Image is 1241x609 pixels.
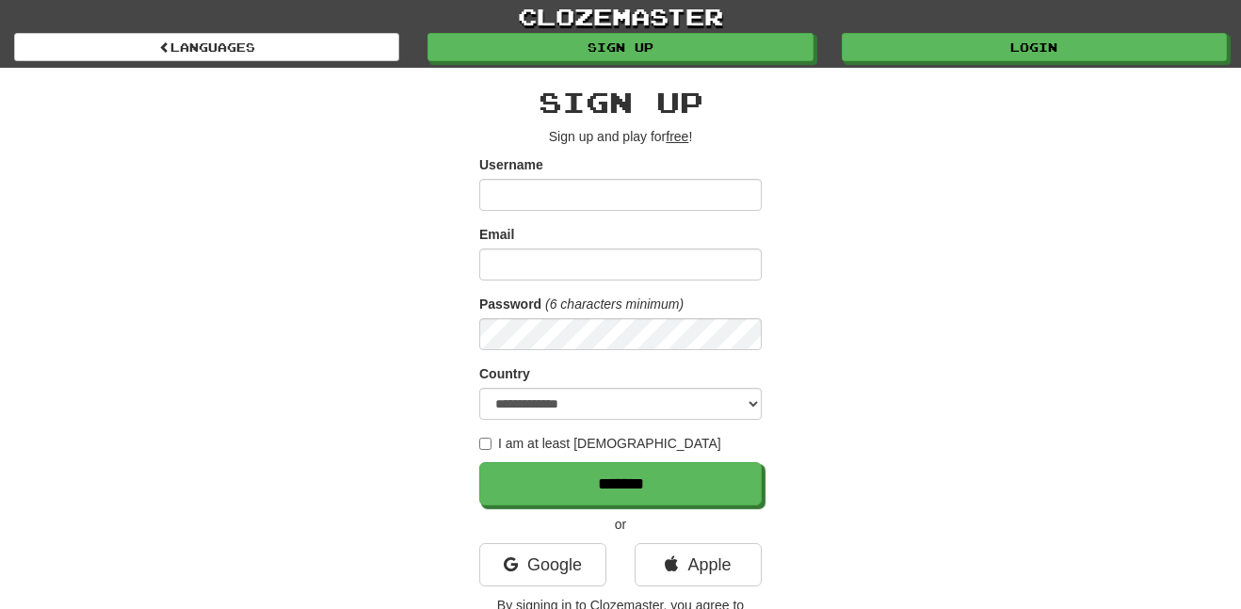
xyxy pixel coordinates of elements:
[479,127,762,146] p: Sign up and play for !
[479,364,530,383] label: Country
[479,295,541,313] label: Password
[666,129,688,144] u: free
[479,225,514,244] label: Email
[635,543,762,586] a: Apple
[427,33,813,61] a: Sign up
[479,543,606,586] a: Google
[479,515,762,534] p: or
[479,155,543,174] label: Username
[545,296,684,312] em: (6 characters minimum)
[479,438,492,450] input: I am at least [DEMOGRAPHIC_DATA]
[842,33,1227,61] a: Login
[14,33,399,61] a: Languages
[479,434,721,453] label: I am at least [DEMOGRAPHIC_DATA]
[479,87,762,118] h2: Sign up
